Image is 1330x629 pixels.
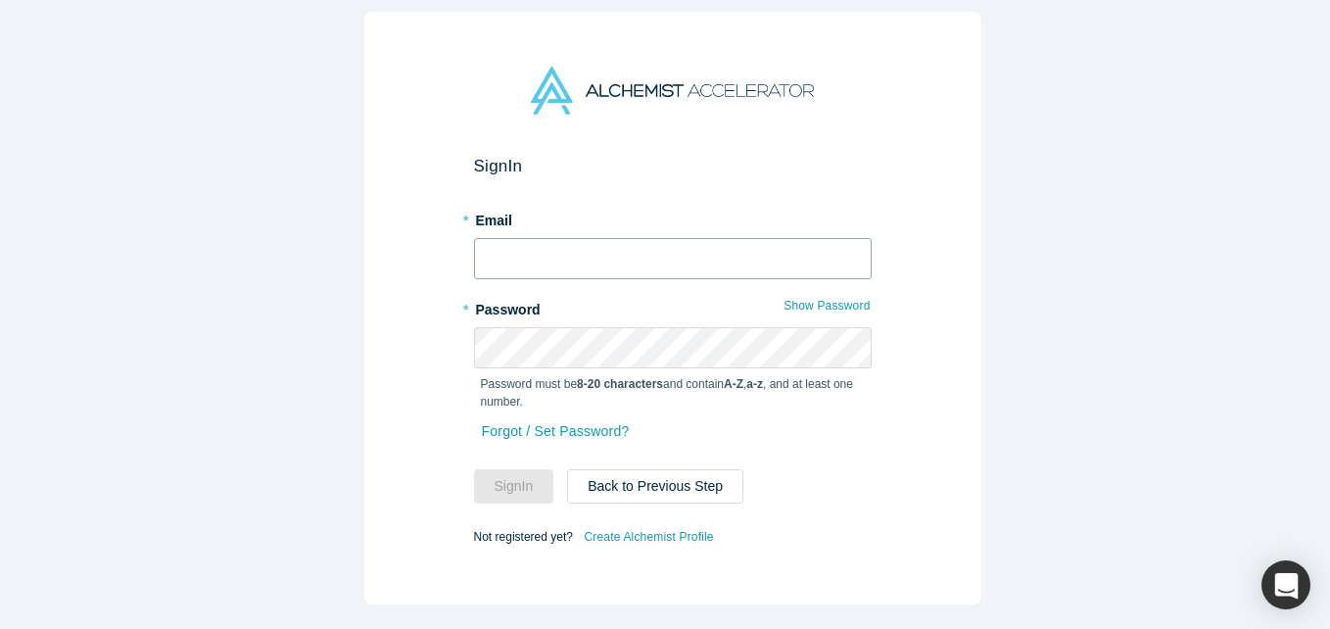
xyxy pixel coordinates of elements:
strong: 8-20 characters [577,377,663,391]
a: Create Alchemist Profile [583,524,714,550]
img: Alchemist Accelerator Logo [531,67,813,115]
a: Forgot / Set Password? [481,414,631,449]
button: Back to Previous Step [567,469,743,504]
strong: A-Z [724,377,743,391]
button: SignIn [474,469,554,504]
strong: a-z [746,377,763,391]
button: Show Password [783,293,871,318]
label: Email [474,204,872,231]
label: Password [474,293,872,320]
span: Not registered yet? [474,530,573,544]
h2: Sign In [474,156,872,176]
p: Password must be and contain , , and at least one number. [481,375,865,411]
